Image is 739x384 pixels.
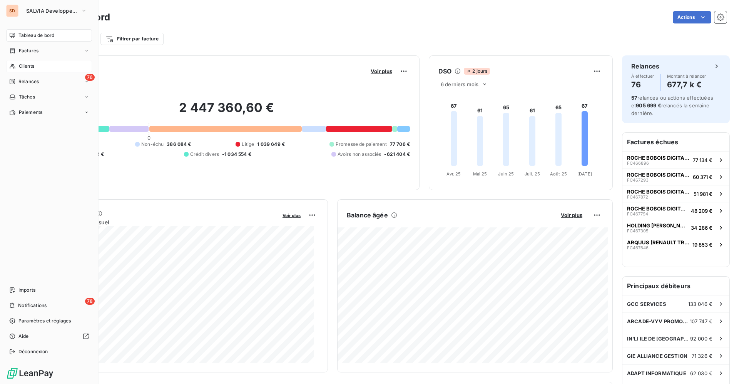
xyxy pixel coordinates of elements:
span: -1 034 554 € [222,151,251,158]
span: ADAPT INFORMATIQUE [627,370,686,376]
iframe: Intercom live chat [713,358,731,376]
span: IN'LI ILE DE [GEOGRAPHIC_DATA] [627,336,690,342]
span: ROCHE BOBOIS DIGITAL SERVICES [627,205,688,212]
span: 6 derniers mois [441,81,478,87]
button: ROCHE BOBOIS DIGITAL SERVICESFC46787251 981 € [622,185,729,202]
span: ROCHE BOBOIS DIGITAL SERVICES [627,189,691,195]
a: Aide [6,330,92,342]
span: FC467794 [627,212,648,216]
span: Relances [18,78,39,85]
span: 77 134 € [693,157,712,163]
span: Montant à relancer [667,74,706,78]
span: Tableau de bord [18,32,54,39]
span: GCC SERVICES [627,301,666,307]
span: 133 046 € [688,301,712,307]
img: Logo LeanPay [6,367,54,379]
span: 77 706 € [390,141,410,148]
span: Paramètres et réglages [18,317,71,324]
span: 62 030 € [690,370,712,376]
span: 386 084 € [167,141,191,148]
span: 78 [85,298,95,305]
span: Notifications [18,302,47,309]
h6: DSO [438,67,451,76]
span: SALVIA Developpement [26,8,78,14]
div: SD [6,5,18,17]
span: Chiffre d'affaires mensuel [43,218,277,226]
span: Promesse de paiement [336,141,387,148]
span: Voir plus [561,212,582,218]
button: HOLDING [PERSON_NAME]FC46730534 286 € [622,219,729,236]
tspan: Avr. 25 [446,171,461,177]
button: Voir plus [558,212,585,219]
span: ARCADE-VYV PROMOTION IDF [627,318,690,324]
button: Actions [673,11,711,23]
span: Non-échu [141,141,164,148]
span: HOLDING [PERSON_NAME] [627,222,688,229]
span: Factures [19,47,38,54]
button: Filtrer par facture [100,33,164,45]
h6: Principaux débiteurs [622,277,729,295]
span: Déconnexion [18,348,48,355]
span: Clients [19,63,34,70]
button: ARQUUS (RENAULT TRUCKS DEFENSE SAS)FC46764619 853 € [622,236,729,253]
span: 1 039 649 € [257,141,285,148]
tspan: Juin 25 [498,171,514,177]
span: FC467872 [627,195,648,199]
span: 107 747 € [690,318,712,324]
span: -621 404 € [384,151,410,158]
span: FC466896 [627,161,649,165]
span: Aide [18,333,29,340]
h4: 677,7 k € [667,78,706,91]
span: 51 981 € [694,191,712,197]
h6: Relances [631,62,659,71]
span: relances ou actions effectuées et relancés la semaine dernière. [631,95,713,116]
span: Litige [242,141,254,148]
span: 57 [631,95,637,101]
span: 0 [147,135,150,141]
tspan: Mai 25 [473,171,487,177]
span: GIE ALLIANCE GESTION [627,353,687,359]
tspan: [DATE] [577,171,592,177]
span: Voir plus [371,68,392,74]
span: 76 [85,74,95,81]
button: ROCHE BOBOIS DIGITAL SERVICESFC46779448 209 € [622,202,729,219]
h6: Balance âgée [347,210,388,220]
tspan: Juil. 25 [525,171,540,177]
span: FC467646 [627,245,649,250]
span: 48 209 € [691,208,712,214]
span: ROCHE BOBOIS DIGITAL SERVICES [627,155,690,161]
span: Avoirs non associés [338,151,381,158]
span: 71 326 € [692,353,712,359]
span: 34 286 € [691,225,712,231]
span: ARQUUS (RENAULT TRUCKS DEFENSE SAS) [627,239,689,245]
tspan: Août 25 [550,171,567,177]
span: FC467305 [627,229,649,233]
span: Crédit divers [190,151,219,158]
span: FC467293 [627,178,649,182]
h6: Factures échues [622,133,729,151]
span: 92 000 € [690,336,712,342]
h4: 76 [631,78,654,91]
span: 19 853 € [692,242,712,248]
span: Paiements [19,109,42,116]
span: 2 jours [464,68,490,75]
button: ROCHE BOBOIS DIGITAL SERVICESFC46729360 371 € [622,168,729,185]
button: ROCHE BOBOIS DIGITAL SERVICESFC46689677 134 € [622,151,729,168]
span: 60 371 € [693,174,712,180]
h2: 2 447 360,60 € [43,100,410,123]
button: Voir plus [280,212,303,219]
span: Voir plus [283,213,301,218]
span: ROCHE BOBOIS DIGITAL SERVICES [627,172,690,178]
span: À effectuer [631,74,654,78]
span: Tâches [19,93,35,100]
button: Voir plus [368,68,395,75]
span: 905 699 € [636,102,661,109]
span: Imports [18,287,35,294]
